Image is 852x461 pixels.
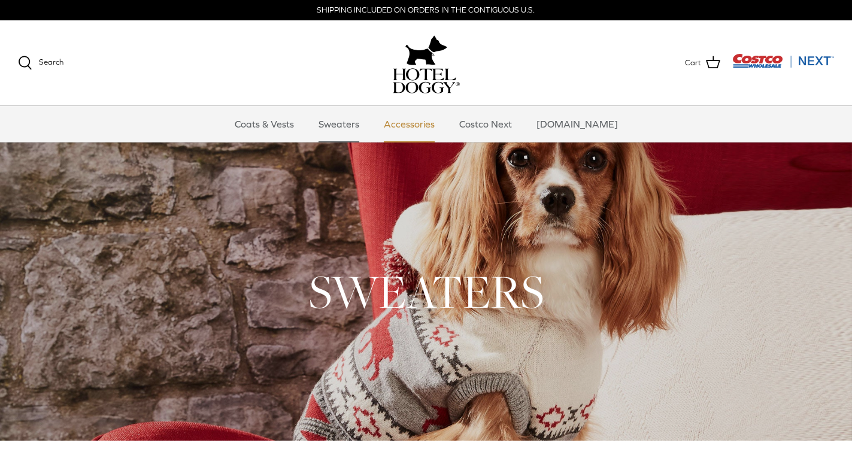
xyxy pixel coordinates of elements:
[224,106,305,142] a: Coats & Vests
[448,106,523,142] a: Costco Next
[308,106,370,142] a: Sweaters
[685,55,720,71] a: Cart
[18,56,63,70] a: Search
[18,262,834,321] h1: SWEATERS
[373,106,445,142] a: Accessories
[405,32,447,68] img: hoteldoggy.com
[526,106,629,142] a: [DOMAIN_NAME]
[393,68,460,93] img: hoteldoggycom
[393,32,460,93] a: hoteldoggy.com hoteldoggycom
[732,53,834,68] img: Costco Next
[732,61,834,70] a: Visit Costco Next
[685,57,701,69] span: Cart
[39,57,63,66] span: Search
